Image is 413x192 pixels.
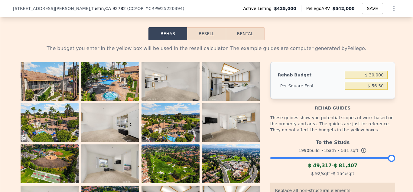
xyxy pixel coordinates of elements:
[270,111,395,136] div: These guides show you potential scopes of work based on the property and area. The guides are jus...
[270,162,395,169] div: -
[18,45,395,52] div: The budget you enter in the yellow box will be used in the resell calculator. The example guides ...
[243,5,274,12] span: Active Listing
[81,144,139,183] img: Property Photo 10
[270,136,395,146] div: To the Studs
[333,171,345,176] span: $ 154
[308,163,332,168] span: $ 49,317
[141,62,200,101] img: Property Photo 3
[127,5,184,12] div: ( )
[278,69,342,80] div: Rehab Budget
[270,169,395,178] div: /sqft - /sqft
[311,171,320,176] span: $ 92
[332,6,355,11] span: $542,000
[129,6,144,11] span: CCAOR
[278,80,342,91] div: Per Square Foot
[148,27,187,40] button: Rehab
[306,5,333,12] span: Pellego ARV
[274,5,296,12] span: $425,000
[90,5,126,12] span: , Tustin
[21,144,79,188] img: Property Photo 9
[334,163,357,168] span: $ 81,407
[388,2,400,15] button: Show Options
[270,99,395,111] div: Rehab guides
[341,148,349,153] span: 531
[81,62,139,106] img: Property Photo 2
[187,27,226,40] button: Resell
[81,103,139,142] img: Property Photo 6
[202,144,260,188] img: Property Photo 12
[13,5,90,12] span: [STREET_ADDRESS][PERSON_NAME]
[21,62,79,106] img: Property Photo 1
[21,103,79,147] img: Property Photo 5
[141,144,200,188] img: Property Photo 11
[362,3,383,14] button: SAVE
[141,103,200,147] img: Property Photo 7
[270,146,395,155] div: 1990 build • 1 bath • sqft
[202,103,260,142] img: Property Photo 8
[226,27,265,40] button: Rental
[145,6,183,11] span: # CRPW25220394
[202,62,260,101] img: Property Photo 4
[104,6,126,11] span: , CA 92782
